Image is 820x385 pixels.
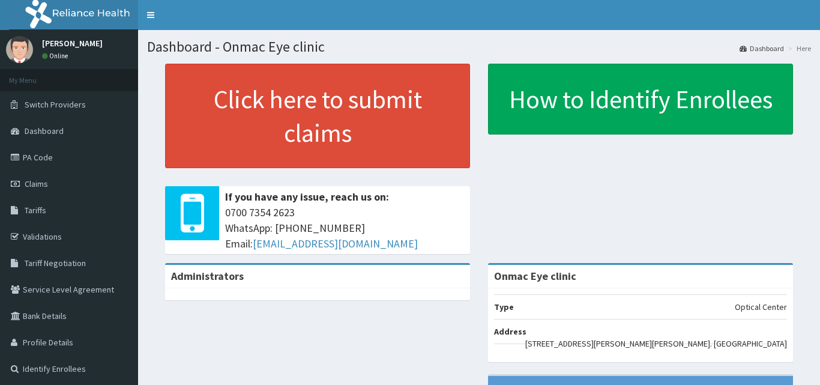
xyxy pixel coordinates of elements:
[494,326,526,337] b: Address
[25,178,48,189] span: Claims
[25,205,46,216] span: Tariffs
[171,269,244,283] b: Administrators
[147,39,811,55] h1: Dashboard - Onmac Eye clinic
[494,269,576,283] strong: Onmac Eye clinic
[6,36,33,63] img: User Image
[740,43,784,53] a: Dashboard
[225,190,389,204] b: If you have any issue, reach us on:
[42,52,71,60] a: Online
[165,64,470,168] a: Click here to submit claims
[785,43,811,53] li: Here
[25,99,86,110] span: Switch Providers
[225,205,464,251] span: 0700 7354 2623 WhatsApp: [PHONE_NUMBER] Email:
[253,237,418,250] a: [EMAIL_ADDRESS][DOMAIN_NAME]
[488,64,793,135] a: How to Identify Enrollees
[25,258,86,268] span: Tariff Negotiation
[42,39,103,47] p: [PERSON_NAME]
[25,126,64,136] span: Dashboard
[494,302,514,312] b: Type
[525,338,787,350] p: [STREET_ADDRESS][PERSON_NAME][PERSON_NAME]. [GEOGRAPHIC_DATA]
[735,301,787,313] p: Optical Center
